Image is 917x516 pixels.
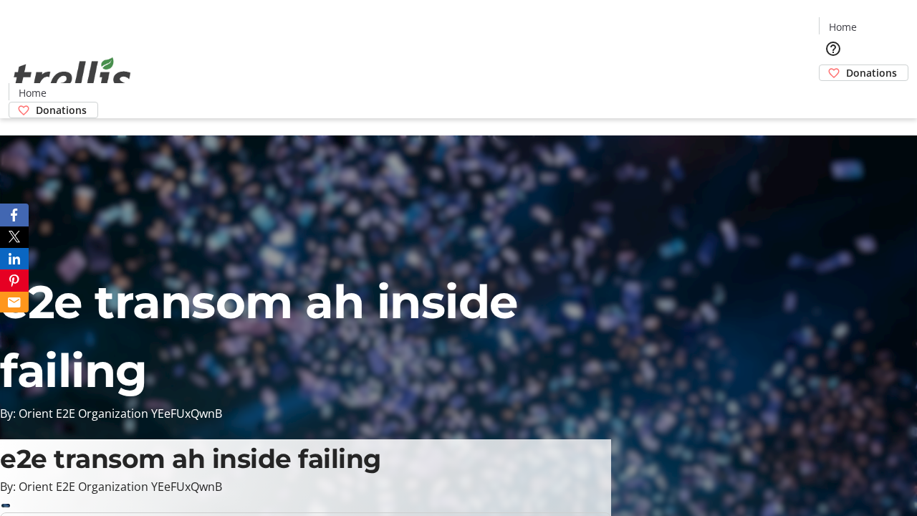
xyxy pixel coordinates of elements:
[819,64,908,81] a: Donations
[820,19,865,34] a: Home
[846,65,897,80] span: Donations
[9,102,98,118] a: Donations
[819,81,848,110] button: Cart
[36,102,87,118] span: Donations
[9,42,136,113] img: Orient E2E Organization YEeFUxQwnB's Logo
[9,85,55,100] a: Home
[829,19,857,34] span: Home
[819,34,848,63] button: Help
[19,85,47,100] span: Home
